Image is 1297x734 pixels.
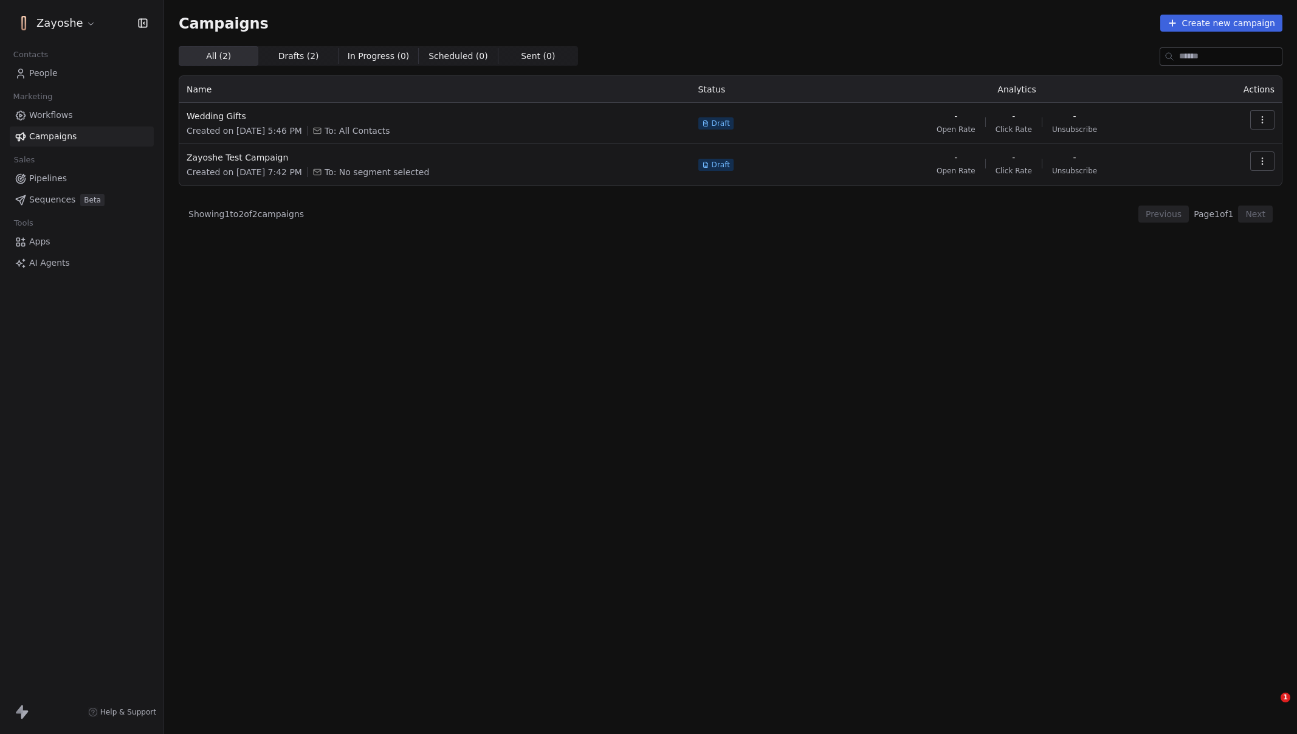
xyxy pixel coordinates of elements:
[521,50,555,63] span: Sent ( 0 )
[179,15,269,32] span: Campaigns
[9,214,38,232] span: Tools
[937,125,975,134] span: Open Rate
[29,109,73,122] span: Workflows
[10,253,154,273] a: AI Agents
[8,88,58,106] span: Marketing
[348,50,410,63] span: In Progress ( 0 )
[996,166,1032,176] span: Click Rate
[1138,206,1189,223] button: Previous
[187,166,302,178] span: Created on [DATE] 7:42 PM
[187,151,684,164] span: Zayoshe Test Campaign
[1012,110,1015,122] span: -
[88,707,156,717] a: Help & Support
[428,50,488,63] span: Scheduled ( 0 )
[1194,208,1233,220] span: Page 1 of 1
[1256,693,1285,722] iframe: Intercom live chat
[1073,110,1076,122] span: -
[9,151,40,169] span: Sales
[29,172,67,185] span: Pipelines
[10,232,154,252] a: Apps
[937,166,975,176] span: Open Rate
[187,125,302,137] span: Created on [DATE] 5:46 PM
[278,50,319,63] span: Drafts ( 2 )
[15,13,98,33] button: Zayoshe
[17,16,32,30] img: zayoshe_logo@2x-300x51-1.png
[29,67,58,80] span: People
[1052,166,1097,176] span: Unsubscribe
[179,76,691,103] th: Name
[10,63,154,83] a: People
[80,194,105,206] span: Beta
[29,130,77,143] span: Campaigns
[843,76,1191,103] th: Analytics
[712,160,730,170] span: Draft
[188,208,304,220] span: Showing 1 to 2 of 2 campaigns
[691,76,843,103] th: Status
[1191,76,1282,103] th: Actions
[29,257,70,269] span: AI Agents
[1238,206,1273,223] button: Next
[29,193,75,206] span: Sequences
[10,168,154,189] a: Pipelines
[325,166,429,178] span: To: No segment selected
[10,190,154,210] a: SequencesBeta
[100,707,156,717] span: Help & Support
[1160,15,1282,32] button: Create new campaign
[712,119,730,128] span: Draft
[36,15,83,31] span: Zayoshe
[10,126,154,147] a: Campaigns
[954,110,957,122] span: -
[10,105,154,125] a: Workflows
[996,125,1032,134] span: Click Rate
[954,151,957,164] span: -
[8,46,53,64] span: Contacts
[1073,151,1076,164] span: -
[29,235,50,248] span: Apps
[325,125,390,137] span: To: All Contacts
[1012,151,1015,164] span: -
[1281,693,1290,702] span: 1
[1052,125,1097,134] span: Unsubscribe
[187,110,684,122] span: Wedding Gifts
